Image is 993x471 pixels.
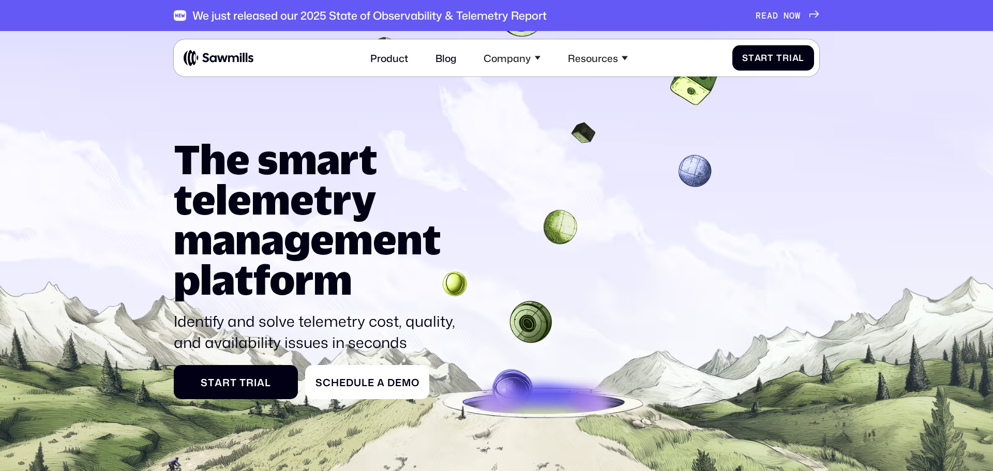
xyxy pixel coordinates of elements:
[174,311,462,353] p: Identify and solve telemetry cost, quality, and availability issues in seconds
[368,376,374,388] span: e
[756,10,819,21] a: READNOW
[783,53,789,63] span: r
[402,376,411,388] span: m
[742,53,748,63] span: S
[254,376,257,388] span: i
[428,44,464,71] a: Blog
[346,376,354,388] span: d
[331,376,339,388] span: h
[768,53,774,63] span: t
[222,376,230,388] span: r
[215,376,222,388] span: a
[755,53,761,63] span: a
[257,376,265,388] span: a
[767,10,773,21] span: A
[395,376,402,388] span: e
[230,376,237,388] span: t
[174,139,462,300] h1: The smart telemetry management platform
[761,53,768,63] span: r
[377,376,385,388] span: a
[561,44,635,71] div: Resources
[748,53,755,63] span: t
[201,376,208,388] span: S
[732,45,815,70] a: StartTrial
[323,376,331,388] span: c
[484,52,531,64] div: Company
[773,10,778,21] span: D
[761,10,767,21] span: E
[792,53,799,63] span: a
[776,53,783,63] span: T
[354,376,362,388] span: u
[265,376,271,388] span: l
[239,376,246,388] span: T
[799,53,804,63] span: l
[315,376,323,388] span: S
[756,10,761,21] span: R
[411,376,419,388] span: o
[246,376,254,388] span: r
[362,376,368,388] span: l
[387,376,395,388] span: D
[789,53,792,63] span: i
[174,365,298,399] a: StartTrial
[339,376,346,388] span: e
[208,376,215,388] span: t
[789,10,795,21] span: O
[568,52,618,64] div: Resources
[305,365,429,399] a: ScheduleaDemo
[363,44,416,71] a: Product
[192,9,547,22] div: We just released our 2025 State of Observability & Telemetry Report
[476,44,548,71] div: Company
[784,10,789,21] span: N
[795,10,801,21] span: W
